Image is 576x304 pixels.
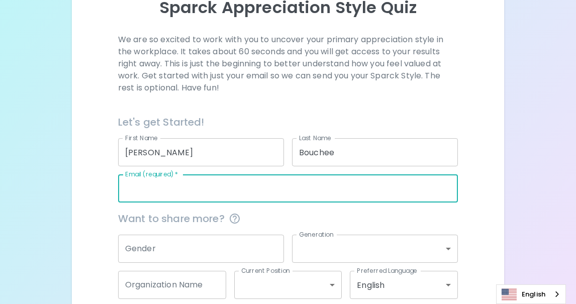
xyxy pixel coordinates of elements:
div: English [350,271,458,299]
label: Last Name [299,134,331,142]
a: English [497,285,565,303]
div: Language [496,284,566,304]
aside: Language selected: English [496,284,566,304]
svg: This information is completely confidential and only used for aggregated appreciation studies at ... [229,213,241,225]
label: Email (required) [125,170,178,178]
label: Current Position [241,266,290,275]
label: First Name [125,134,158,142]
p: We are so excited to work with you to uncover your primary appreciation style in the workplace. I... [118,34,458,94]
h6: Let's get Started! [118,114,458,130]
label: Generation [299,230,334,239]
label: Preferred Language [357,266,417,275]
span: Want to share more? [118,211,458,227]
